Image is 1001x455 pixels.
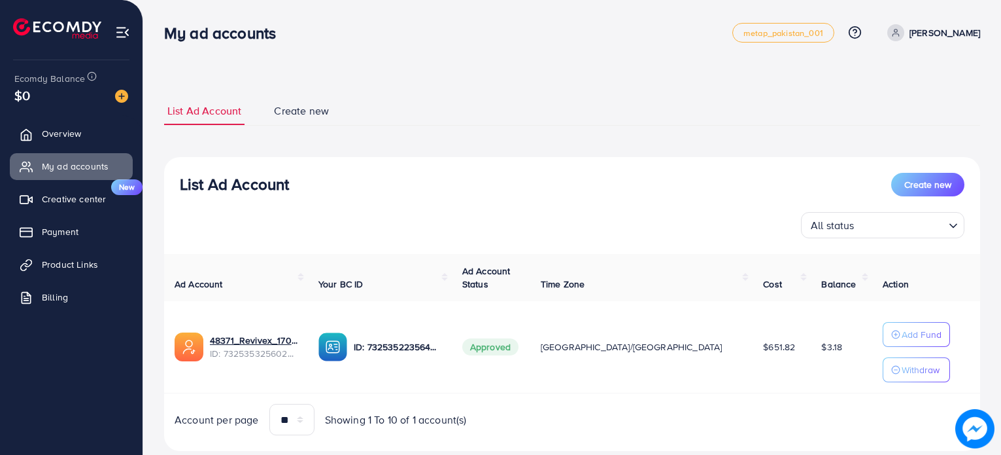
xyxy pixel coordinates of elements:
span: All status [808,216,857,235]
span: List Ad Account [167,103,241,118]
span: My ad accounts [42,160,109,173]
span: Payment [42,225,78,238]
p: ID: 7325352235649531906 [354,339,441,355]
h3: My ad accounts [164,24,286,43]
span: Creative center [42,192,106,206]
a: Overview [10,120,133,147]
span: Balance [821,278,856,291]
img: menu [115,25,130,40]
p: Withdraw [902,362,940,378]
button: Create new [891,173,964,196]
span: Create new [274,103,329,118]
span: Billing [42,291,68,304]
input: Search for option [858,213,943,235]
button: Withdraw [883,357,950,382]
a: [PERSON_NAME] [882,24,980,41]
span: Product Links [42,258,98,271]
span: metap_pakistan_001 [743,29,823,37]
span: Your BC ID [318,278,364,291]
img: image [955,409,994,448]
h3: List Ad Account [180,175,289,194]
span: Overview [42,127,81,140]
p: [PERSON_NAME] [909,25,980,41]
a: Payment [10,219,133,245]
span: Cost [763,278,782,291]
div: <span class='underline'>48371_Revivex_1705566737819</span></br>7325353256023097345 [210,334,297,361]
span: Time Zone [541,278,585,291]
span: Action [883,278,909,291]
a: Billing [10,284,133,310]
img: logo [13,18,101,39]
span: $0 [14,86,30,105]
button: Add Fund [883,322,950,347]
a: metap_pakistan_001 [732,23,834,43]
span: Ecomdy Balance [14,72,85,85]
span: New [111,179,143,195]
span: Account per page [175,412,259,428]
img: ic-ba-acc.ded83a64.svg [318,333,347,361]
span: Create new [904,178,951,191]
span: $651.82 [763,340,795,354]
span: Ad Account Status [462,264,511,291]
a: My ad accounts [10,153,133,179]
span: [GEOGRAPHIC_DATA]/[GEOGRAPHIC_DATA] [541,340,722,354]
span: Showing 1 To 10 of 1 account(s) [325,412,467,428]
span: $3.18 [821,340,842,354]
span: ID: 7325353256023097345 [210,347,297,360]
span: Ad Account [175,278,223,291]
span: Approved [462,338,518,355]
img: image [115,90,128,103]
div: Search for option [801,212,964,238]
img: ic-ads-acc.e4c84228.svg [175,333,203,361]
a: Creative centerNew [10,186,133,212]
p: Add Fund [902,327,942,342]
a: Product Links [10,251,133,278]
a: 48371_Revivex_1705566737819 [210,334,297,347]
